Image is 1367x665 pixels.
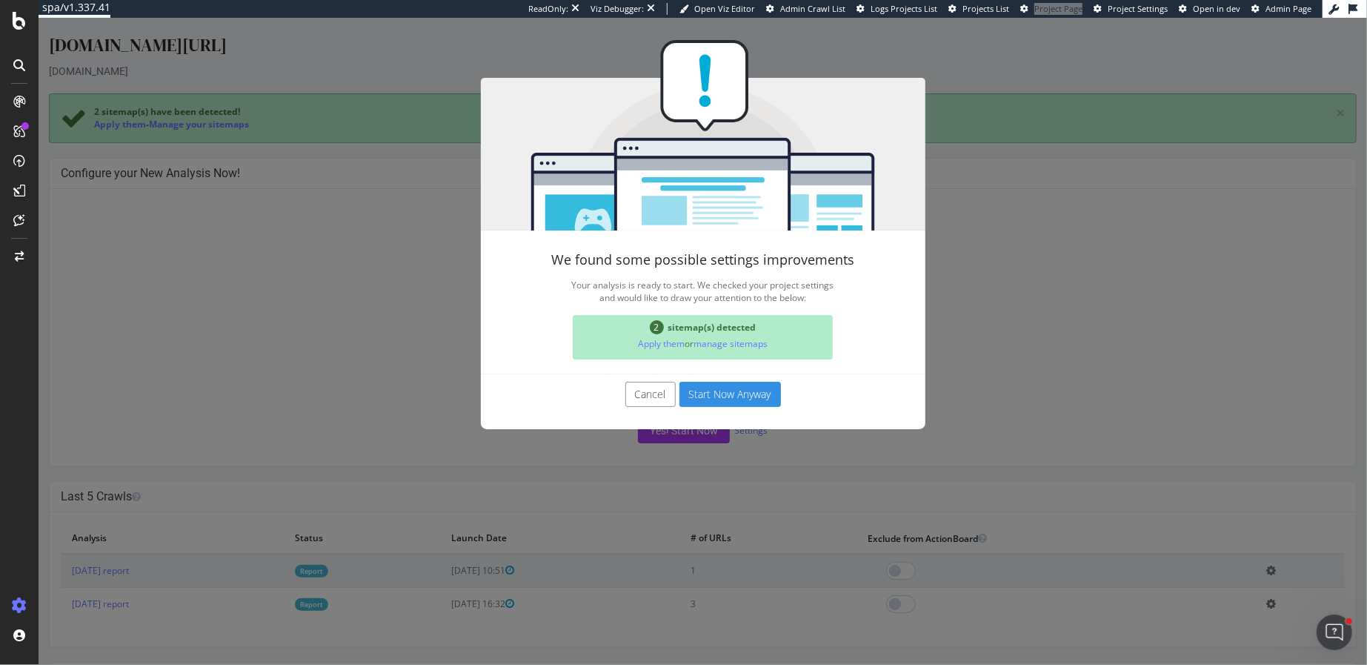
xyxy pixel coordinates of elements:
[587,364,637,389] button: Cancel
[472,235,857,250] h4: We found some possible settings improvements
[591,3,644,15] div: Viz Debugger:
[655,320,729,332] a: manage sitemaps
[1034,3,1082,14] span: Project Page
[1020,3,1082,15] a: Project Page
[857,3,937,15] a: Logs Projects List
[1317,615,1352,650] iframe: Intercom live chat
[472,257,857,290] p: Your analysis is ready to start. We checked your project settings and would like to draw your att...
[599,320,646,332] a: Apply them
[641,364,742,389] button: Start Now Anyway
[694,3,755,14] span: Open Viz Editor
[871,3,937,14] span: Logs Projects List
[679,3,755,15] a: Open Viz Editor
[1179,3,1240,15] a: Open in dev
[1251,3,1311,15] a: Admin Page
[630,303,718,316] span: sitemap(s) detected
[540,316,788,336] p: or
[528,3,568,15] div: ReadOnly:
[962,3,1009,14] span: Projects List
[766,3,845,15] a: Admin Crawl List
[948,3,1009,15] a: Projects List
[611,302,625,317] span: 2
[1108,3,1168,14] span: Project Settings
[442,22,887,213] img: You're all set!
[1094,3,1168,15] a: Project Settings
[780,3,845,14] span: Admin Crawl List
[1193,3,1240,14] span: Open in dev
[1265,3,1311,14] span: Admin Page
